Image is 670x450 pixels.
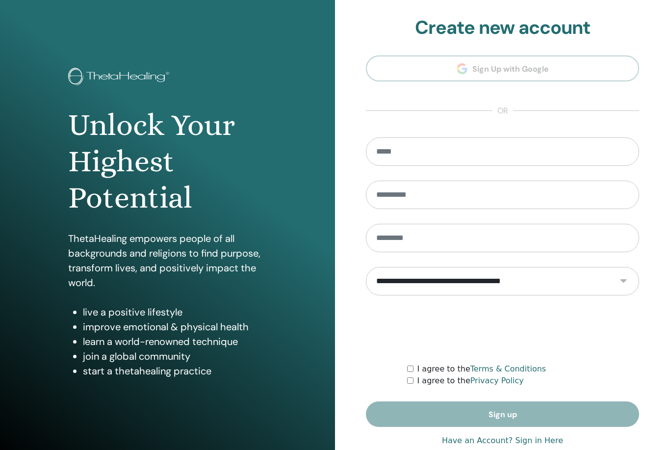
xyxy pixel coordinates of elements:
[83,334,267,349] li: learn a world-renowned technique
[470,376,524,385] a: Privacy Policy
[83,305,267,319] li: live a positive lifestyle
[428,310,577,348] iframe: reCAPTCHA
[83,349,267,364] li: join a global community
[83,319,267,334] li: improve emotional & physical health
[68,107,267,216] h1: Unlock Your Highest Potential
[417,363,546,375] label: I agree to the
[366,17,639,39] h2: Create new account
[442,435,563,447] a: Have an Account? Sign in Here
[417,375,524,387] label: I agree to the
[492,105,513,117] span: or
[83,364,267,378] li: start a thetahealing practice
[68,231,267,290] p: ThetaHealing empowers people of all backgrounds and religions to find purpose, transform lives, a...
[470,364,546,373] a: Terms & Conditions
